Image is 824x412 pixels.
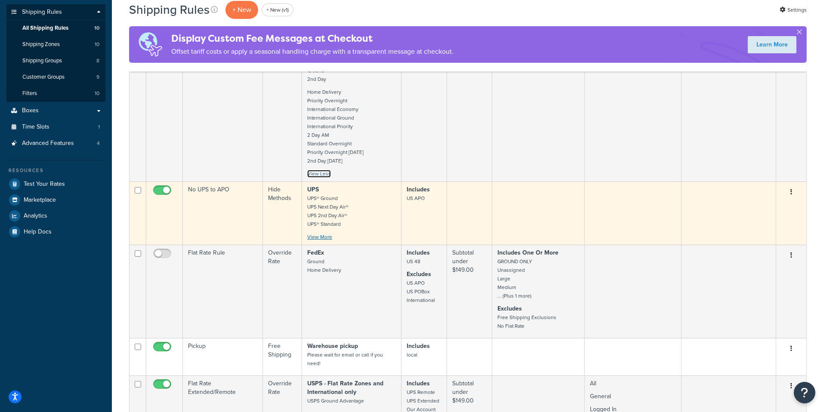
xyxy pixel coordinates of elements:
a: Settings [780,4,807,16]
span: Advanced Features [22,140,74,147]
a: View Less [307,170,331,178]
span: Analytics [24,212,47,220]
p: Offset tariff costs or apply a seasonal handling charge with a transparent message at checkout. [171,46,454,58]
small: UPS® Ground UPS Next Day Air® UPS 2nd Day Air® UPS® Standard [307,194,349,228]
small: Please wait for email or call if you need! [307,351,383,367]
span: Test Your Rates [24,181,65,188]
strong: Includes [407,341,430,351]
li: Shipping Groups [6,53,105,69]
a: Shipping Zones 10 [6,37,105,52]
span: 10 [94,25,99,32]
span: Customer Groups [22,74,65,81]
a: Boxes [6,103,105,119]
a: Analytics [6,208,105,224]
strong: Includes [407,379,430,388]
a: Learn More [748,36,796,53]
span: 10 [95,90,99,97]
strong: Includes [407,248,430,257]
td: No UPS to PO Box Address [183,24,263,181]
a: Customer Groups 9 [6,69,105,85]
span: Help Docs [24,228,52,236]
small: US APO [407,194,425,202]
span: Boxes [22,107,39,114]
a: Shipping Groups 8 [6,53,105,69]
li: All Shipping Rules [6,20,105,36]
p: + New [225,1,258,18]
strong: Includes [407,185,430,194]
a: Help Docs [6,224,105,240]
img: duties-banner-06bc72dcb5fe05cb3f9472aba00be2ae8eb53ab6f0d8bb03d382ba314ac3c341.png [129,26,171,63]
small: Ground 2nd Day [307,67,326,83]
span: Marketplace [24,197,56,204]
li: Shipping Rules [6,4,105,102]
span: Filters [22,90,37,97]
a: Shipping Rules [6,4,105,20]
strong: USPS - Flat Rate Zones and International only [307,379,383,397]
strong: FedEx [307,248,324,257]
li: Filters [6,86,105,101]
small: local [407,351,417,359]
li: Shipping Zones [6,37,105,52]
span: 9 [96,74,99,81]
strong: Excludes [407,270,431,279]
td: Subtotal under $149.00 [447,245,492,338]
h1: Shipping Rules [129,1,210,18]
small: US 48 [407,258,420,265]
p: General [590,392,676,401]
a: + New (v1) [262,3,293,16]
td: Override Rate [263,245,302,338]
h4: Display Custom Fee Messages at Checkout [171,31,454,46]
button: Open Resource Center [794,382,815,403]
a: Test Your Rates [6,176,105,192]
div: Resources [6,167,105,174]
small: Ground Home Delivery [307,258,341,274]
td: Hide Methods [263,181,302,245]
span: All Shipping Rules [22,25,68,32]
li: Time Slots [6,119,105,135]
a: Filters 10 [6,86,105,101]
span: 8 [96,57,99,65]
a: Advanced Features 4 [6,135,105,151]
small: US APO US POBox International [407,279,435,304]
strong: Includes One Or More [497,248,559,257]
strong: Excludes [497,304,522,313]
td: Pickup [183,338,263,375]
span: 1 [98,123,100,131]
span: Shipping Zones [22,41,60,48]
small: USPS Ground Advantage [307,397,364,405]
small: Free Shipping Exclusions No Flat Rate [497,314,556,330]
td: Flat Rate Rule [183,245,263,338]
small: GROUND ONLY Unassigned Large Medium ... (Plus 1 more) [497,258,532,300]
td: No UPS to APO [183,181,263,245]
span: Shipping Rules [22,9,62,16]
strong: Warehouse pickup [307,341,358,351]
td: Hide Methods [263,24,302,181]
small: Home Delivery Priority Overnight International Economy International Ground International Priorit... [307,88,364,165]
a: Marketplace [6,192,105,208]
li: Advanced Features [6,135,105,151]
span: Shipping Groups [22,57,62,65]
span: Time Slots [22,123,49,131]
span: 10 [95,41,99,48]
strong: UPS [307,185,319,194]
span: 4 [97,140,100,147]
li: Customer Groups [6,69,105,85]
td: Free Shipping [263,338,302,375]
a: View More [307,233,332,241]
a: All Shipping Rules 10 [6,20,105,36]
a: Time Slots 1 [6,119,105,135]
